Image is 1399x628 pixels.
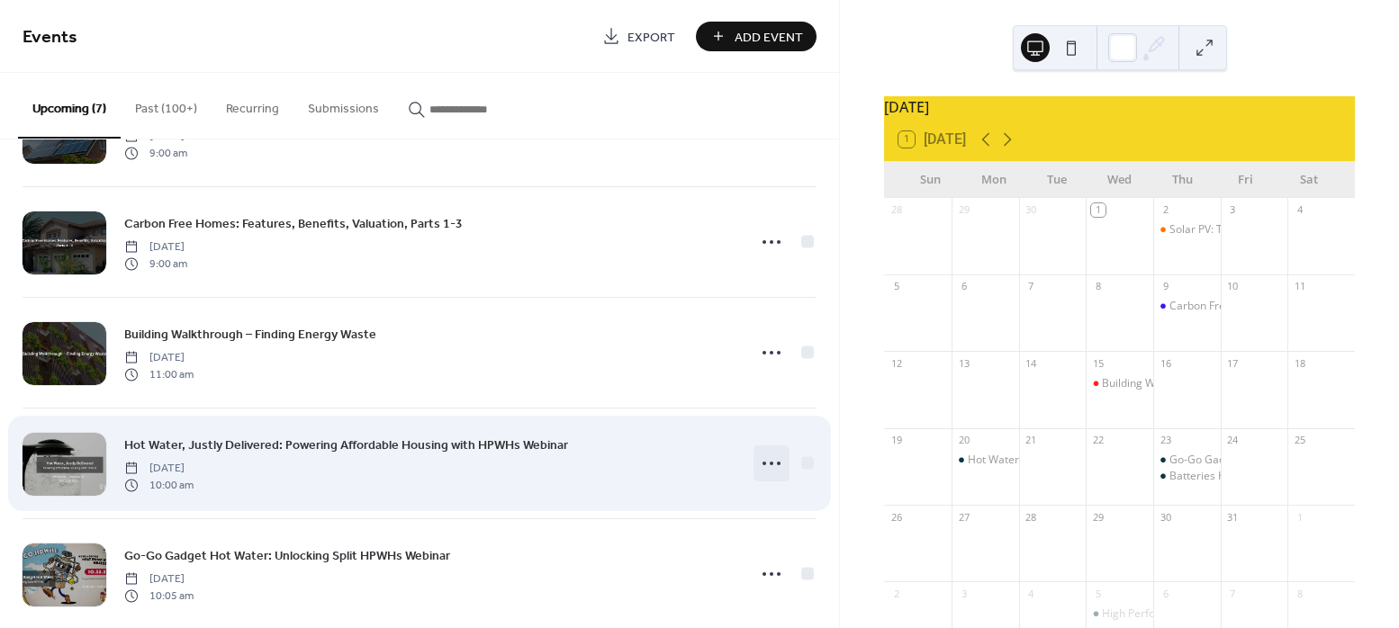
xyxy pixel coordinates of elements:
span: 11:00 am [124,366,194,382]
div: 7 [1226,587,1240,600]
div: 11 [1293,280,1306,293]
div: Tue [1025,162,1088,198]
div: Solar PV: Technology and Valuation Parts 1-3 [1153,222,1221,238]
div: 12 [889,356,903,370]
div: 2 [1159,203,1172,217]
a: Carbon Free Homes: Features, Benefits, Valuation, Parts 1-3 [124,213,463,234]
div: Sun [898,162,961,198]
a: Hot Water, Justly Delivered: Powering Affordable Housing with HPWHs Webinar [124,435,568,455]
div: Sat [1277,162,1340,198]
div: 6 [1159,587,1172,600]
div: Building Walkthrough – Finding Energy Waste [1086,376,1153,391]
div: High Performance Homes Valuation Part 1 [1102,606,1314,622]
div: 20 [957,434,970,447]
div: 8 [1091,280,1105,293]
span: [DATE] [124,571,194,588]
span: 9:00 am [124,256,187,272]
span: 10:00 am [124,477,194,493]
button: Upcoming (7) [18,73,121,139]
div: 9 [1159,280,1172,293]
div: 1 [1293,510,1306,524]
button: Recurring [212,73,293,137]
div: 2 [889,587,903,600]
div: 7 [1024,280,1038,293]
div: 30 [1159,510,1172,524]
div: 19 [889,434,903,447]
div: 5 [889,280,903,293]
div: 5 [1091,587,1105,600]
div: Batteries Hidden in Plain Sight: HPWH w/ Thermal Storage Webinar [1153,469,1221,484]
div: Solar PV: Technology and Valuation Parts 1-3 [1169,222,1393,238]
div: 16 [1159,356,1172,370]
div: High Performance Homes Valuation Part 1 [1086,606,1153,622]
div: Thu [1151,162,1214,198]
button: Add Event [696,22,817,51]
a: Building Walkthrough – Finding Energy Waste [124,324,376,345]
div: Hot Water, Justly Delivered: Powering Affordable Housing with HPWHs Webinar [968,453,1363,468]
div: [DATE] [884,96,1355,118]
div: 23 [1159,434,1172,447]
div: 29 [1091,510,1105,524]
button: Submissions [293,73,393,137]
div: 30 [1024,203,1038,217]
span: 9:00 am [124,145,187,161]
div: 22 [1091,434,1105,447]
a: Export [589,22,689,51]
div: Go-Go Gadget Hot Water: Unlocking Split HPWHs Webinar [1153,453,1221,468]
div: 15 [1091,356,1105,370]
button: Past (100+) [121,73,212,137]
span: Events [23,20,77,55]
span: 10:05 am [124,588,194,604]
div: 8 [1293,587,1306,600]
div: 28 [889,203,903,217]
div: 18 [1293,356,1306,370]
div: 29 [957,203,970,217]
span: Go-Go Gadget Hot Water: Unlocking Split HPWHs Webinar [124,547,450,566]
div: Fri [1214,162,1277,198]
div: 4 [1293,203,1306,217]
div: 28 [1024,510,1038,524]
div: 27 [957,510,970,524]
div: 3 [957,587,970,600]
div: 26 [889,510,903,524]
div: 25 [1293,434,1306,447]
a: Go-Go Gadget Hot Water: Unlocking Split HPWHs Webinar [124,545,450,566]
div: 31 [1226,510,1240,524]
div: 3 [1226,203,1240,217]
div: Wed [1088,162,1151,198]
div: Building Walkthrough – Finding Energy Waste [1102,376,1328,391]
div: 14 [1024,356,1038,370]
div: Hot Water, Justly Delivered: Powering Affordable Housing with HPWHs Webinar [952,453,1019,468]
div: 21 [1024,434,1038,447]
span: Add Event [735,28,803,47]
div: 6 [957,280,970,293]
span: [DATE] [124,239,187,256]
div: 17 [1226,356,1240,370]
div: 4 [1024,587,1038,600]
div: 24 [1226,434,1240,447]
span: Hot Water, Justly Delivered: Powering Affordable Housing with HPWHs Webinar [124,436,568,455]
div: 1 [1091,203,1105,217]
span: Carbon Free Homes: Features, Benefits, Valuation, Parts 1-3 [124,215,463,234]
div: Carbon Free Homes: Features, Benefits, Valuation, Parts 1-3 [1153,299,1221,314]
span: Export [627,28,675,47]
div: 13 [957,356,970,370]
span: [DATE] [124,461,194,477]
div: Mon [961,162,1024,198]
span: [DATE] [124,350,194,366]
span: Building Walkthrough – Finding Energy Waste [124,326,376,345]
div: 10 [1226,280,1240,293]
